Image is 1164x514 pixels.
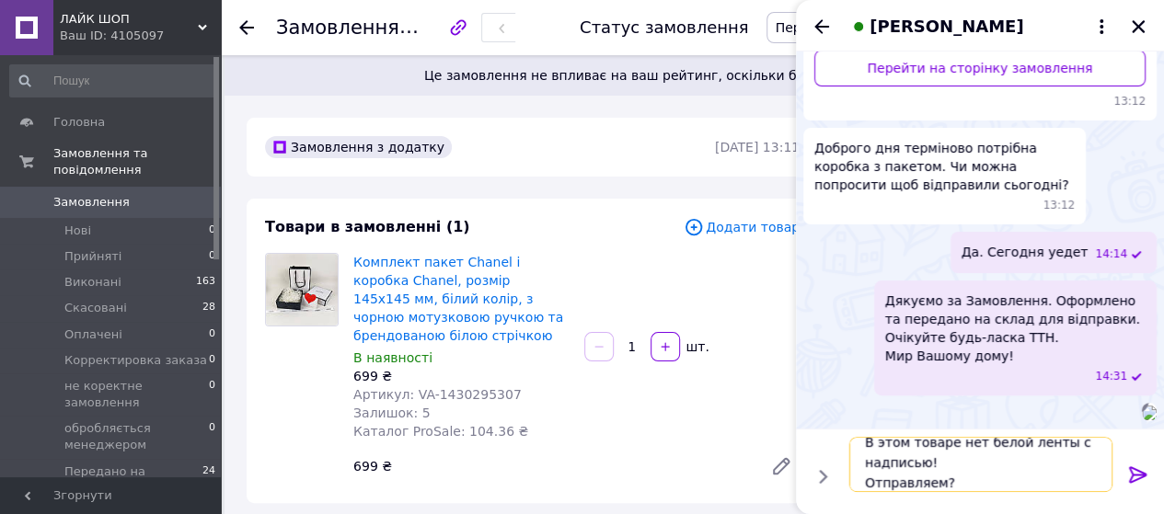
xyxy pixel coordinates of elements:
[209,326,215,343] span: 0
[60,28,221,44] div: Ваш ID: 4105097
[64,463,202,497] span: Передано на відправку
[353,367,570,385] div: 699 ₴
[64,352,207,369] span: Корректировка заказа
[346,453,755,479] div: 699 ₴
[265,136,452,158] div: Замовлення з додатку
[209,223,215,239] span: 0
[763,448,800,485] a: Редагувати
[64,248,121,265] span: Прийняті
[1142,405,1157,420] img: 85965b70-0068-4459-b2c3-b05d5179aa7b
[682,337,711,356] div: шт.
[202,300,215,316] span: 28
[53,194,130,211] span: Замовлення
[209,378,215,411] span: 0
[353,424,528,439] span: Каталог ProSale: 104.36 ₴
[814,139,1075,194] span: Доброго дня терміново потрібна коробка з пакетом. Чи можна попросити щоб відправили сьогодні?
[684,217,800,237] span: Додати товар
[209,352,215,369] span: 0
[811,464,835,488] button: Показати кнопки
[64,378,209,411] span: не коректне замовлення
[1095,246,1127,262] span: 14:14 12.09.2025
[247,66,1142,85] span: Це замовлення не впливає на ваш рейтинг, оскільки було скасоване покупцем
[775,20,934,35] span: Передано на відправку
[9,64,217,97] input: Пошук
[811,16,833,38] button: Назад
[202,463,215,497] span: 24
[885,291,1146,365] span: Дякуємо за Замовлення. Оформлено та передано на склад для відправки. Очікуйте будь-ласка ТТН. Мир...
[1043,198,1076,213] span: 13:12 12.09.2025
[1095,369,1127,384] span: 14:31 12.09.2025
[849,437,1112,492] textarea: В этом товаре нет белой ленты с надписью! Отправляем?
[266,254,338,326] img: Комплект пакет Chanel і коробка Chanel, розмір 145х145 мм, білий колір, з чорною мотузковою ручко...
[847,15,1112,39] button: [PERSON_NAME]
[209,420,215,453] span: 0
[196,274,215,291] span: 163
[353,350,432,365] span: В наявності
[209,248,215,265] span: 0
[64,420,209,453] span: обробляється менеджером
[715,140,800,154] time: [DATE] 13:11
[64,326,122,343] span: Оплачені
[580,18,749,37] div: Статус замовлення
[64,274,121,291] span: Виконані
[962,243,1089,262] span: Да. Сегодня уедет
[353,405,431,420] span: Залишок: 5
[239,18,254,37] div: Повернутися назад
[53,145,221,178] span: Замовлення та повідомлення
[265,218,470,235] span: Товари в замовленні (1)
[353,255,563,343] a: Комплект пакет Chanel і коробка Chanel, розмір 145х145 мм, білий колір, з чорною мотузковою ручко...
[64,300,127,316] span: Скасовані
[870,15,1023,39] span: [PERSON_NAME]
[814,50,1146,86] a: Перейти на сторінку замовлення
[64,223,91,239] span: Нові
[276,17,399,39] span: Замовлення
[60,11,198,28] span: ЛАЙК ШОП
[1127,16,1149,38] button: Закрити
[53,114,105,131] span: Головна
[353,387,522,402] span: Артикул: VA-1430295307
[814,94,1146,109] span: 13:12 12.09.2025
